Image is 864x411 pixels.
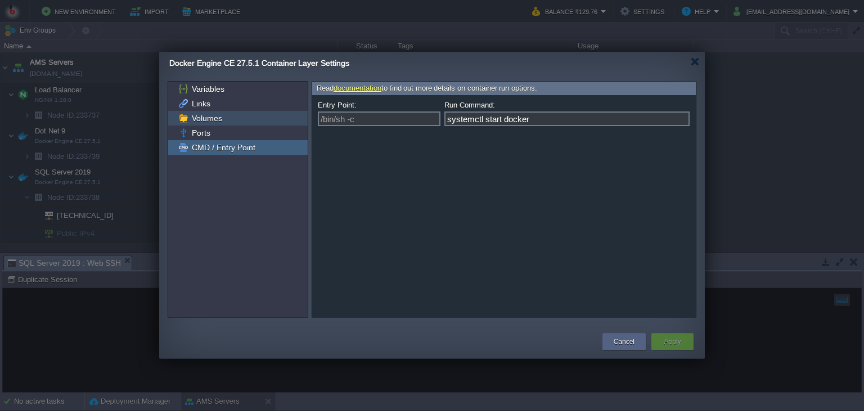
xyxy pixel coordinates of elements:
[334,84,381,92] a: documentation
[312,82,696,96] div: Read to find out more details on container run options.
[190,84,226,94] a: Variables
[190,99,212,109] a: Links
[169,59,349,68] span: Docker Engine CE 27.5.1 Container Layer Settings
[614,336,634,347] button: Cancel
[318,99,358,111] label: Entry Point:
[190,142,257,153] a: CMD / Entry Point
[190,113,224,123] a: Volumes
[664,336,681,347] button: Apply
[190,128,212,138] a: Ports
[444,99,497,111] label: Run Command:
